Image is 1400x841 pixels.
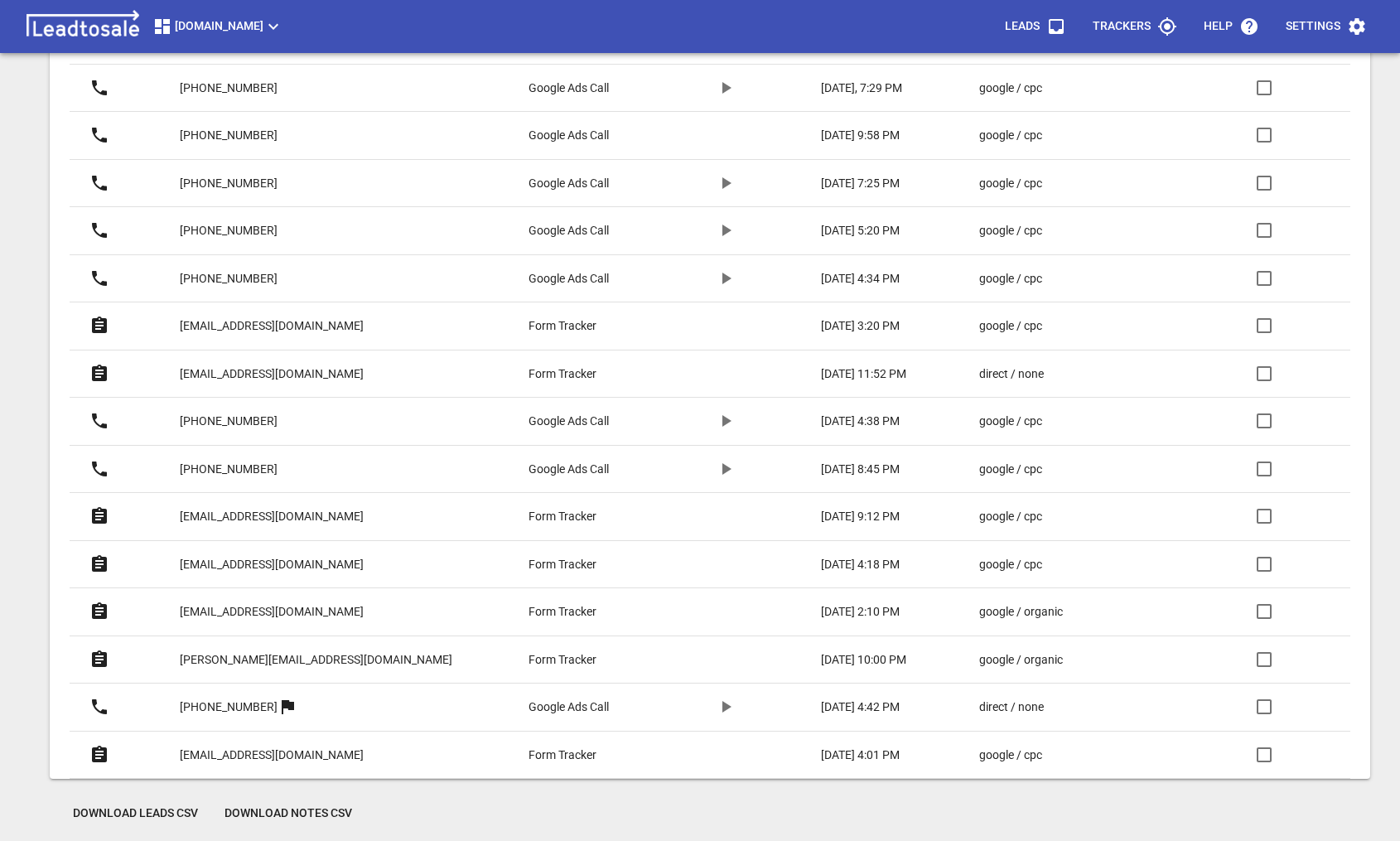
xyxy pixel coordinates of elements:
[979,651,1069,669] a: google / organic
[821,365,913,383] a: [DATE] 11:52 PM
[529,413,640,430] a: Google Ads Call
[979,270,1069,288] a: google / cpc
[180,640,452,680] a: [PERSON_NAME][EMAIL_ADDRESS][DOMAIN_NAME]
[821,175,913,192] a: [DATE] 7:25 PM
[89,268,109,288] svg: Call
[979,651,1063,669] p: google / organic
[821,603,900,621] p: [DATE] 2:10 PM
[180,449,278,490] a: [PHONE_NUMBER]
[180,698,278,716] p: [PHONE_NUMBER]
[529,698,640,716] a: Google Ads Call
[529,461,609,478] p: Google Ads Call
[180,556,364,573] p: [EMAIL_ADDRESS][DOMAIN_NAME]
[180,496,364,537] a: [EMAIL_ADDRESS][DOMAIN_NAME]
[529,222,640,239] a: Google Ads Call
[979,508,1042,525] p: google / cpc
[821,747,913,764] a: [DATE] 4:01 PM
[529,508,596,525] p: Form Tracker
[529,222,609,239] p: Google Ads Call
[821,127,900,144] p: [DATE] 9:58 PM
[180,592,364,632] a: [EMAIL_ADDRESS][DOMAIN_NAME]
[89,506,109,526] svg: Form
[529,651,596,669] p: Form Tracker
[180,210,278,251] a: [PHONE_NUMBER]
[821,461,913,478] a: [DATE] 8:45 PM
[1005,18,1040,35] p: Leads
[529,270,609,288] p: Google Ads Call
[979,698,1044,716] p: direct / none
[89,650,109,669] svg: Form
[180,259,278,299] a: [PHONE_NUMBER]
[89,602,109,621] svg: Form
[821,80,902,97] p: [DATE], 7:29 PM
[89,125,109,145] svg: Call
[821,556,913,573] a: [DATE] 4:18 PM
[1093,18,1151,35] p: Trackers
[821,651,913,669] a: [DATE] 10:00 PM
[180,603,364,621] p: [EMAIL_ADDRESS][DOMAIN_NAME]
[979,747,1042,764] p: google / cpc
[180,544,364,585] a: [EMAIL_ADDRESS][DOMAIN_NAME]
[821,556,900,573] p: [DATE] 4:18 PM
[529,80,640,97] a: Google Ads Call
[89,411,109,431] svg: Call
[180,508,364,525] p: [EMAIL_ADDRESS][DOMAIN_NAME]
[180,365,364,383] p: [EMAIL_ADDRESS][DOMAIN_NAME]
[180,735,364,776] a: [EMAIL_ADDRESS][DOMAIN_NAME]
[979,461,1069,478] a: google / cpc
[529,365,640,383] a: Form Tracker
[529,317,596,335] p: Form Tracker
[821,80,913,97] a: [DATE], 7:29 PM
[529,175,640,192] a: Google Ads Call
[821,222,913,239] a: [DATE] 5:20 PM
[180,651,452,669] p: [PERSON_NAME][EMAIL_ADDRESS][DOMAIN_NAME]
[180,401,278,442] a: [PHONE_NUMBER]
[89,697,109,717] svg: Call
[529,603,640,621] a: Form Tracker
[89,220,109,240] svg: Call
[1286,18,1340,35] p: Settings
[89,364,109,384] svg: Form
[821,747,900,764] p: [DATE] 4:01 PM
[89,316,109,336] svg: Form
[821,461,900,478] p: [DATE] 8:45 PM
[821,508,913,525] a: [DATE] 9:12 PM
[821,508,900,525] p: [DATE] 9:12 PM
[529,80,609,97] p: Google Ads Call
[979,556,1042,573] p: google / cpc
[979,461,1042,478] p: google / cpc
[979,365,1044,383] p: direct / none
[529,747,596,764] p: Form Tracker
[529,698,609,716] p: Google Ads Call
[979,80,1042,97] p: google / cpc
[211,799,365,829] button: Download Notes CSV
[89,459,109,479] svg: Call
[821,413,913,430] a: [DATE] 4:38 PM
[979,508,1069,525] a: google / cpc
[979,413,1069,430] a: google / cpc
[529,127,609,144] p: Google Ads Call
[529,556,596,573] p: Form Tracker
[979,603,1069,621] a: google / organic
[979,222,1042,239] p: google / cpc
[529,603,596,621] p: Form Tracker
[89,78,109,98] svg: Call
[529,413,609,430] p: Google Ads Call
[20,10,146,43] img: logo
[180,163,278,204] a: [PHONE_NUMBER]
[821,603,913,621] a: [DATE] 2:10 PM
[979,365,1069,383] a: direct / none
[89,173,109,193] svg: Call
[821,270,913,288] a: [DATE] 4:34 PM
[89,745,109,765] svg: Form
[821,365,906,383] p: [DATE] 11:52 PM
[821,175,900,192] p: [DATE] 7:25 PM
[979,603,1063,621] p: google / organic
[821,413,900,430] p: [DATE] 4:38 PM
[278,697,297,717] svg: More than one lead from this user
[529,270,640,288] a: Google Ads Call
[180,306,364,346] a: [EMAIL_ADDRESS][DOMAIN_NAME]
[60,799,211,829] button: Download Leads CSV
[529,747,640,764] a: Form Tracker
[152,17,283,36] span: [DOMAIN_NAME]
